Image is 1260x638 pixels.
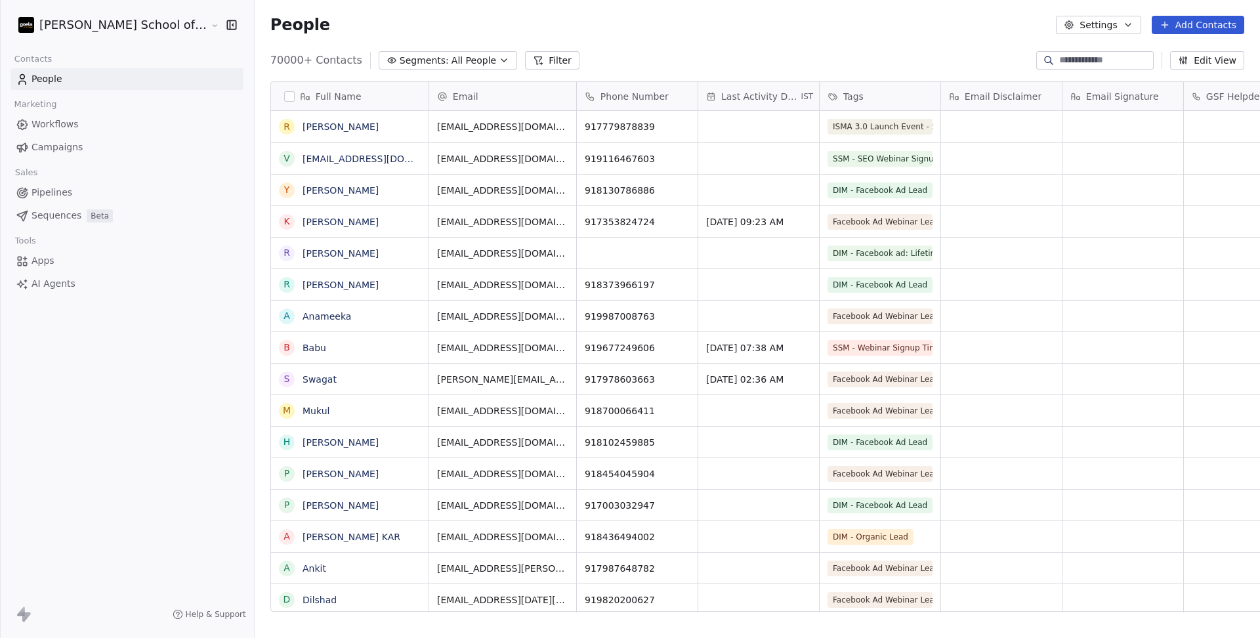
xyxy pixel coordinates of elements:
span: 917978603663 [585,373,690,386]
span: Sequences [31,209,81,223]
div: Tags [820,82,940,110]
img: Zeeshan%20Neck%20Print%20Dark.png [18,17,34,33]
a: Ankit [303,563,326,574]
span: All People [451,54,496,68]
div: A [283,309,290,323]
span: Campaigns [31,140,83,154]
div: P [284,467,289,480]
span: 918373966197 [585,278,690,291]
span: DIM - Facebook ad: Lifetime Recording [828,245,933,261]
span: 70000+ Contacts [270,53,362,68]
div: R [283,120,290,134]
span: [EMAIL_ADDRESS][DOMAIN_NAME] [437,467,568,480]
span: Email Disclaimer [965,90,1041,103]
span: Full Name [316,90,362,103]
div: Last Activity DateIST [698,82,819,110]
span: 917987648782 [585,562,690,575]
a: [PERSON_NAME] [303,217,379,227]
span: Facebook Ad Webinar Lead [828,403,933,419]
div: Y [284,183,290,197]
span: 918130786886 [585,184,690,197]
span: Phone Number [600,90,669,103]
div: R [283,278,290,291]
span: Pipelines [31,186,72,200]
button: Settings [1056,16,1141,34]
a: [PERSON_NAME] [303,248,379,259]
span: SSM - SEO Webinar Signup Time [828,151,933,167]
span: Facebook Ad Webinar Lead [828,308,933,324]
a: SequencesBeta [10,205,243,226]
a: Help & Support [173,609,246,620]
div: Email [429,82,576,110]
span: Contacts [9,49,58,69]
span: People [270,15,330,35]
span: [EMAIL_ADDRESS][DOMAIN_NAME] [437,152,568,165]
a: [EMAIL_ADDRESS][DOMAIN_NAME] [303,154,463,164]
span: Last Activity Date [721,90,799,103]
span: [EMAIL_ADDRESS][DOMAIN_NAME] [437,499,568,512]
span: Sales [9,163,43,182]
span: DIM - Facebook Ad Lead [828,435,933,450]
span: IST [801,91,814,102]
span: 919116467603 [585,152,690,165]
span: [DATE] 02:36 AM [706,373,811,386]
div: M [283,404,291,417]
a: [PERSON_NAME] KAR [303,532,400,542]
span: 917003032947 [585,499,690,512]
a: Swagat [303,374,337,385]
span: Facebook Ad Webinar Lead [828,592,933,608]
a: Pipelines [10,182,243,203]
span: DIM - Facebook Ad Lead [828,182,933,198]
a: Apps [10,250,243,272]
div: Email Disclaimer [941,82,1062,110]
span: [DATE] 07:38 AM [706,341,811,354]
span: Segments: [400,54,449,68]
span: DIM - Organic Lead [828,529,913,545]
div: B [283,341,290,354]
span: 917779878839 [585,120,690,133]
span: [EMAIL_ADDRESS][DOMAIN_NAME] [437,436,568,449]
a: Mukul [303,406,329,416]
span: Facebook Ad Webinar Lead [828,561,933,576]
span: [EMAIL_ADDRESS][DOMAIN_NAME] [437,184,568,197]
span: [EMAIL_ADDRESS][DOMAIN_NAME] [437,120,568,133]
button: [PERSON_NAME] School of Finance LLP [16,14,201,36]
div: D [283,593,290,606]
a: Campaigns [10,137,243,158]
span: Facebook Ad Webinar Lead [828,214,933,230]
div: A [283,561,290,575]
span: [DATE] 09:23 AM [706,215,811,228]
div: P [284,498,289,512]
div: H [283,435,291,449]
span: 917353824724 [585,215,690,228]
a: Anameeka [303,311,351,322]
span: DIM - Facebook Ad Lead [828,277,933,293]
span: Workflows [31,117,79,131]
a: [PERSON_NAME] [303,121,379,132]
span: Email [453,90,478,103]
span: [EMAIL_ADDRESS][DOMAIN_NAME] [437,404,568,417]
div: v [283,152,290,165]
span: [EMAIL_ADDRESS][DOMAIN_NAME] [437,341,568,354]
span: [EMAIL_ADDRESS][DOMAIN_NAME] [437,215,568,228]
span: [EMAIL_ADDRESS][DOMAIN_NAME] [437,278,568,291]
div: Full Name [271,82,429,110]
span: Help & Support [186,609,246,620]
span: DIM - Facebook Ad Lead [828,498,933,513]
div: grid [271,111,429,612]
span: Beta [87,209,113,223]
a: AI Agents [10,273,243,295]
span: 919677249606 [585,341,690,354]
div: K [283,215,289,228]
a: [PERSON_NAME] [303,185,379,196]
span: [PERSON_NAME] School of Finance LLP [39,16,207,33]
span: Apps [31,254,54,268]
button: Filter [525,51,579,70]
span: 918436494002 [585,530,690,543]
span: AI Agents [31,277,75,291]
button: Add Contacts [1152,16,1244,34]
span: 919987008763 [585,310,690,323]
div: S [283,372,289,386]
div: Email Signature [1062,82,1183,110]
span: Marketing [9,95,62,114]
